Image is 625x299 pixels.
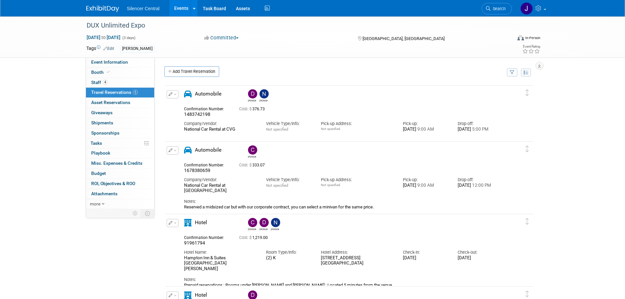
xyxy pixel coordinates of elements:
[84,20,502,32] div: DUX Unlimited Expo
[266,249,311,255] div: Room Type/Info:
[184,240,205,246] span: 91961794
[517,35,524,40] img: Format-Inperson.png
[184,183,256,194] div: National Car Rental at [GEOGRAPHIC_DATA]
[130,209,141,218] td: Personalize Event Tab Strip
[120,45,155,52] div: [PERSON_NAME]
[184,283,503,288] div: Prepaid reservations ; Rooms under [PERSON_NAME] and [PERSON_NAME] ; Located 5 minutes from the v...
[91,140,102,146] span: Tasks
[91,120,113,125] span: Shipments
[266,127,288,132] span: Not specified
[103,46,114,51] a: Edit
[239,107,267,111] span: 376.73
[271,227,279,231] div: Nickolas Osterman
[86,169,154,179] a: Budget
[184,204,503,210] div: Reserved a midsized car but with our corporate contract, you can select a minivan for the same pr...
[91,90,138,95] span: Travel Reservations
[195,292,207,298] span: Hotel
[416,183,434,188] span: 9:00 AM
[458,183,503,188] div: [DATE]
[522,45,540,48] div: Event Rating
[91,130,119,136] span: Sponsorships
[526,90,529,96] i: Click and drag to move item
[86,108,154,118] a: Giveaways
[239,235,270,240] span: 1,219.00
[91,59,128,65] span: Event Information
[248,89,257,98] img: Danielle Osterman
[184,146,192,154] i: Automobile
[86,189,154,199] a: Attachments
[202,34,241,41] button: Committed
[184,105,229,112] div: Confirmation Number:
[248,218,257,227] img: Chuck Simpson
[122,36,135,40] span: (3 days)
[266,121,311,127] div: Vehicle Type/Info:
[107,70,110,74] i: Booth reservation complete
[321,121,393,127] div: Pick-up Address:
[184,219,192,226] i: Hotel
[403,127,448,132] div: [DATE]
[271,218,280,227] img: Nickolas Osterman
[184,233,229,240] div: Confirmation Number:
[458,255,503,261] div: [DATE]
[86,98,154,108] a: Asset Reservations
[239,235,252,240] span: Cost: $
[458,121,503,127] div: Drop-off:
[86,128,154,138] a: Sponsorships
[91,80,108,85] span: Staff
[248,227,256,231] div: Chuck Simpson
[403,255,448,261] div: [DATE]
[239,163,267,167] span: 333.07
[141,209,154,218] td: Toggle Event Tabs
[184,121,256,127] div: Company/Vendor:
[184,177,256,183] div: Company/Vendor:
[321,127,340,131] span: Not specified
[321,177,393,183] div: Pick-up Address:
[258,89,269,102] div: Nickolas Osterman
[482,3,512,14] a: Search
[100,35,107,40] span: to
[195,147,221,153] span: Automobile
[195,91,221,97] span: Automobile
[510,71,514,75] i: Filter by Traveler
[86,68,154,77] a: Booth
[260,227,268,231] div: Danielle Osterman
[239,107,252,111] span: Cost: $
[416,127,434,132] span: 9:00 AM
[86,57,154,67] a: Event Information
[403,183,448,188] div: [DATE]
[471,127,489,132] span: 5:00 PM
[86,118,154,128] a: Shipments
[91,181,135,186] span: ROI, Objectives & ROO
[86,159,154,168] a: Misc. Expenses & Credits
[246,218,258,231] div: Chuck Simpson
[91,160,142,166] span: Misc. Expenses & Credits
[86,45,114,53] td: Tags
[458,127,503,132] div: [DATE]
[86,88,154,97] a: Travel Reservations5
[471,183,491,188] span: 12:00 PM
[490,6,506,11] span: Search
[184,277,503,283] div: Notes:
[184,249,256,255] div: Hotel Name:
[91,70,111,75] span: Booth
[260,89,269,98] img: Nickolas Osterman
[86,6,119,12] img: ExhibitDay
[91,100,130,105] span: Asset Reservations
[403,121,448,127] div: Pick-up:
[526,218,529,225] i: Click and drag to move item
[184,291,192,299] i: Hotel
[403,249,448,255] div: Check-in:
[526,291,529,297] i: Click and drag to move item
[266,255,311,261] div: (2) K
[266,177,311,183] div: Vehicle Type/Info:
[184,199,503,204] div: Notes:
[526,146,529,152] i: Click and drag to move item
[91,150,110,156] span: Playbook
[403,177,448,183] div: Pick-up:
[127,6,160,11] span: Silencer Central
[133,90,138,95] span: 5
[164,66,219,77] a: Add Travel Reservation
[458,249,503,255] div: Check-out:
[86,78,154,88] a: Staff4
[86,199,154,209] a: more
